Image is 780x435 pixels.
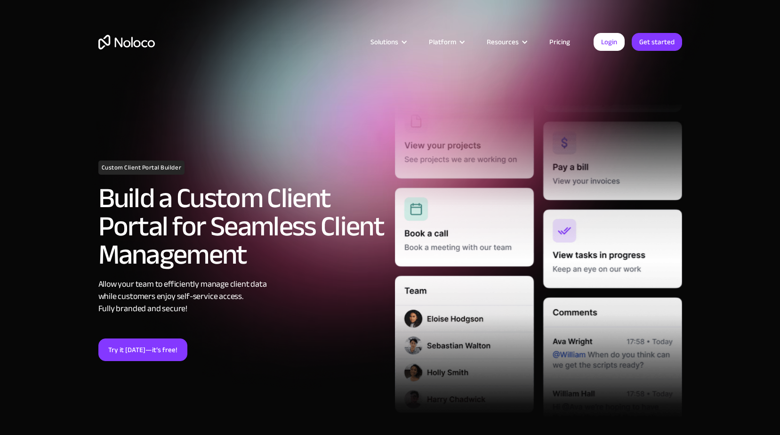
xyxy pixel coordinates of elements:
[475,36,538,48] div: Resources
[370,36,398,48] div: Solutions
[594,33,625,51] a: Login
[98,161,185,175] h1: Custom Client Portal Builder
[98,35,155,49] a: home
[98,184,386,269] h2: Build a Custom Client Portal for Seamless Client Management
[632,33,682,51] a: Get started
[417,36,475,48] div: Platform
[429,36,456,48] div: Platform
[98,338,187,361] a: Try it [DATE]—it’s free!
[487,36,519,48] div: Resources
[98,278,386,315] div: Allow your team to efficiently manage client data while customers enjoy self-service access. Full...
[538,36,582,48] a: Pricing
[359,36,417,48] div: Solutions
